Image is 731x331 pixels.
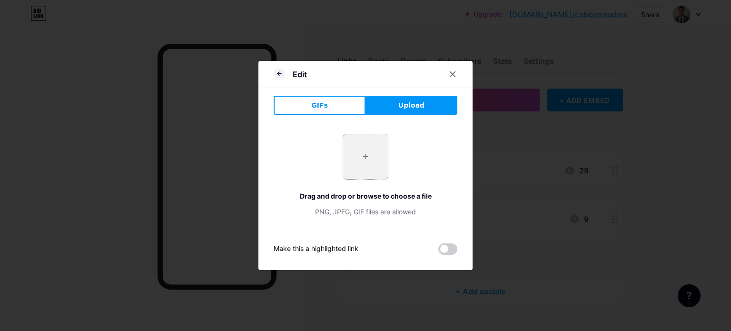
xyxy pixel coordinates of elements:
div: Edit [293,69,307,80]
div: Drag and drop or browse to choose a file [274,191,457,201]
div: PNG, JPEG, GIF files are allowed [274,207,457,217]
span: Upload [398,100,425,110]
button: Upload [365,96,457,115]
span: GIFs [311,100,328,110]
button: GIFs [274,96,365,115]
div: Make this a highlighted link [274,243,358,255]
